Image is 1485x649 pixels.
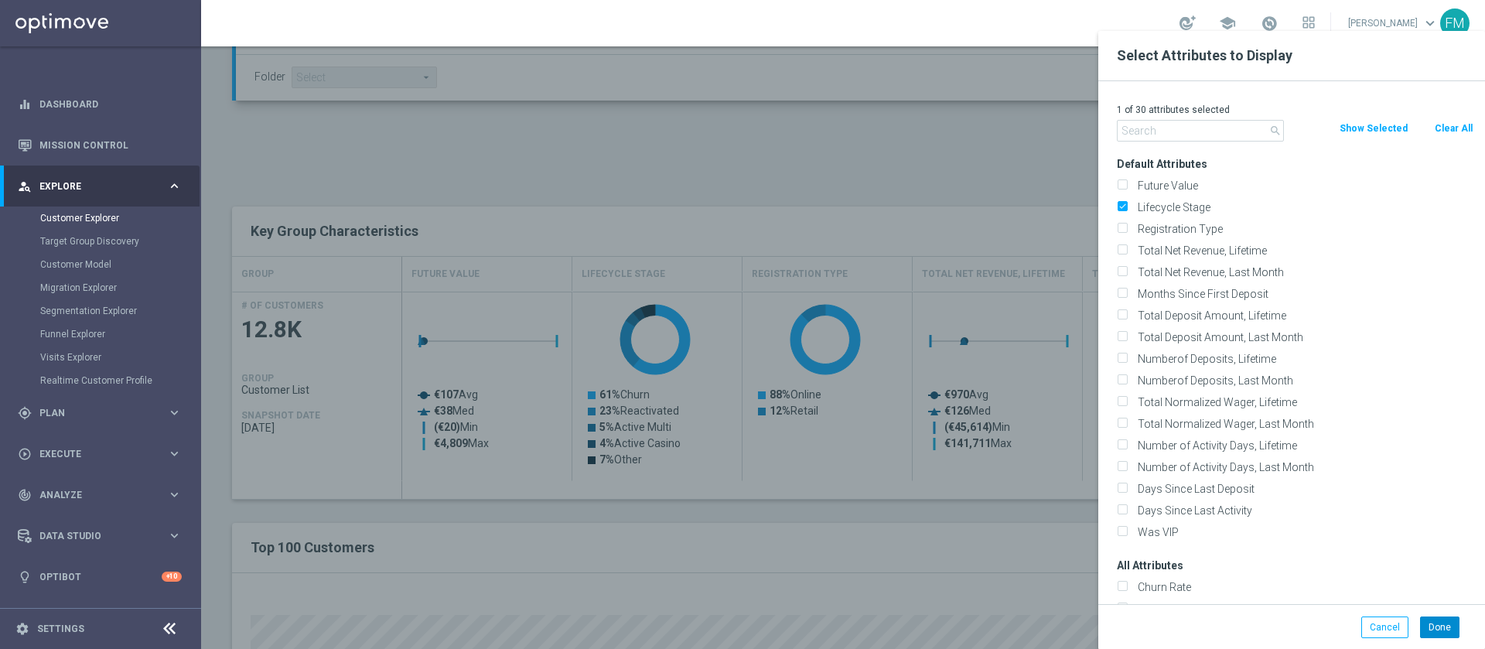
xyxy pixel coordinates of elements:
[39,556,162,597] a: Optibot
[167,487,182,502] i: keyboard_arrow_right
[17,530,183,542] button: Data Studio keyboard_arrow_right
[1132,244,1473,258] label: Total Net Revenue, Lifetime
[1132,525,1473,539] label: Was VIP
[1117,46,1466,65] h2: Select Attributes to Display
[17,489,183,501] button: track_changes Analyze keyboard_arrow_right
[40,305,161,317] a: Segmentation Explorer
[17,571,183,583] button: lightbulb Optibot +10
[17,180,183,193] button: person_search Explore keyboard_arrow_right
[1132,460,1473,474] label: Number of Activity Days, Last Month
[40,323,200,346] div: Funnel Explorer
[40,346,200,369] div: Visits Explorer
[1132,482,1473,496] label: Days Since Last Deposit
[40,299,200,323] div: Segmentation Explorer
[18,447,167,461] div: Execute
[18,529,167,543] div: Data Studio
[1132,374,1473,388] label: Numberof Deposits, Last Month
[15,622,29,636] i: settings
[1132,287,1473,301] label: Months Since First Deposit
[18,406,167,420] div: Plan
[40,230,200,253] div: Target Group Discovery
[40,235,161,248] a: Target Group Discovery
[18,556,182,597] div: Optibot
[18,406,32,420] i: gps_fixed
[162,572,182,582] div: +10
[18,179,32,193] i: person_search
[40,351,161,364] a: Visits Explorer
[18,447,32,461] i: play_circle_outline
[1132,222,1473,236] label: Registration Type
[39,490,167,500] span: Analyze
[17,448,183,460] button: play_circle_outline Execute keyboard_arrow_right
[18,488,32,502] i: track_changes
[167,528,182,543] i: keyboard_arrow_right
[40,276,200,299] div: Migration Explorer
[39,125,182,166] a: Mission Control
[1132,580,1473,594] label: Churn Rate
[40,282,161,294] a: Migration Explorer
[1117,157,1473,171] h3: Default Attributes
[1117,558,1473,572] h3: All Attributes
[40,207,200,230] div: Customer Explorer
[1132,439,1473,453] label: Number of Activity Days, Lifetime
[18,570,32,584] i: lightbulb
[1132,352,1473,366] label: Numberof Deposits, Lifetime
[1269,125,1282,137] i: search
[17,139,183,152] button: Mission Control
[1132,200,1473,214] label: Lifecycle Stage
[1338,120,1409,137] button: Show Selected
[17,98,183,111] button: equalizer Dashboard
[39,84,182,125] a: Dashboard
[39,408,167,418] span: Plan
[39,182,167,191] span: Explore
[1132,602,1473,616] label: Conversion Probability
[40,369,200,392] div: Realtime Customer Profile
[1440,9,1470,38] div: FM
[40,258,161,271] a: Customer Model
[18,488,167,502] div: Analyze
[167,405,182,420] i: keyboard_arrow_right
[1132,179,1473,193] label: Future Value
[1132,417,1473,431] label: Total Normalized Wager, Last Month
[1361,617,1408,638] button: Cancel
[18,179,167,193] div: Explore
[1347,12,1440,35] a: [PERSON_NAME]keyboard_arrow_down
[39,449,167,459] span: Execute
[1132,330,1473,344] label: Total Deposit Amount, Last Month
[18,84,182,125] div: Dashboard
[1420,617,1459,638] button: Done
[18,125,182,166] div: Mission Control
[1132,504,1473,517] label: Days Since Last Activity
[40,212,161,224] a: Customer Explorer
[167,179,182,193] i: keyboard_arrow_right
[1132,309,1473,323] label: Total Deposit Amount, Lifetime
[39,531,167,541] span: Data Studio
[1433,120,1474,137] button: Clear All
[17,407,183,419] button: gps_fixed Plan keyboard_arrow_right
[167,446,182,461] i: keyboard_arrow_right
[1422,15,1439,32] span: keyboard_arrow_down
[40,253,200,276] div: Customer Model
[1132,395,1473,409] label: Total Normalized Wager, Lifetime
[40,328,161,340] a: Funnel Explorer
[37,624,84,634] a: Settings
[1132,265,1473,279] label: Total Net Revenue, Last Month
[18,97,32,111] i: equalizer
[1117,104,1473,116] p: 1 of 30 attributes selected
[1117,120,1284,142] input: Search
[1219,15,1236,32] span: school
[40,374,161,387] a: Realtime Customer Profile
